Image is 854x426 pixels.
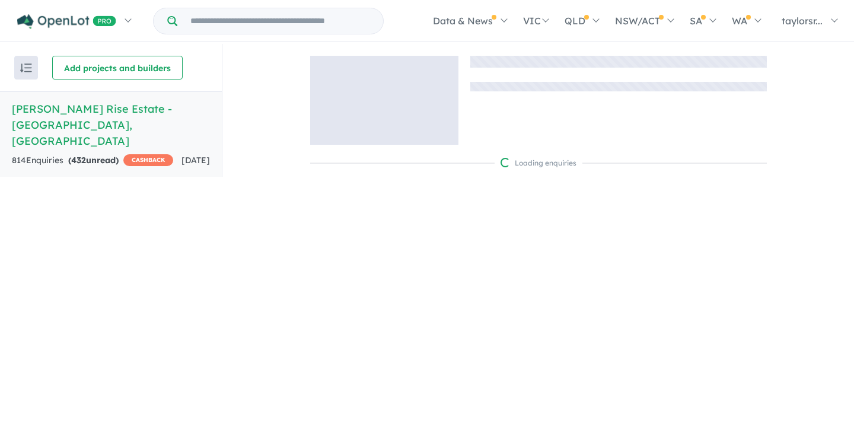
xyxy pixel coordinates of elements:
img: sort.svg [20,63,32,72]
span: 432 [71,155,86,166]
span: CASHBACK [123,154,173,166]
button: Add projects and builders [52,56,183,80]
div: Loading enquiries [501,157,576,169]
h5: [PERSON_NAME] Rise Estate - [GEOGRAPHIC_DATA] , [GEOGRAPHIC_DATA] [12,101,210,149]
div: 814 Enquir ies [12,154,173,168]
span: [DATE] [181,155,210,166]
img: Openlot PRO Logo White [17,14,116,29]
span: taylorsr... [782,15,823,27]
input: Try estate name, suburb, builder or developer [180,8,381,34]
strong: ( unread) [68,155,119,166]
